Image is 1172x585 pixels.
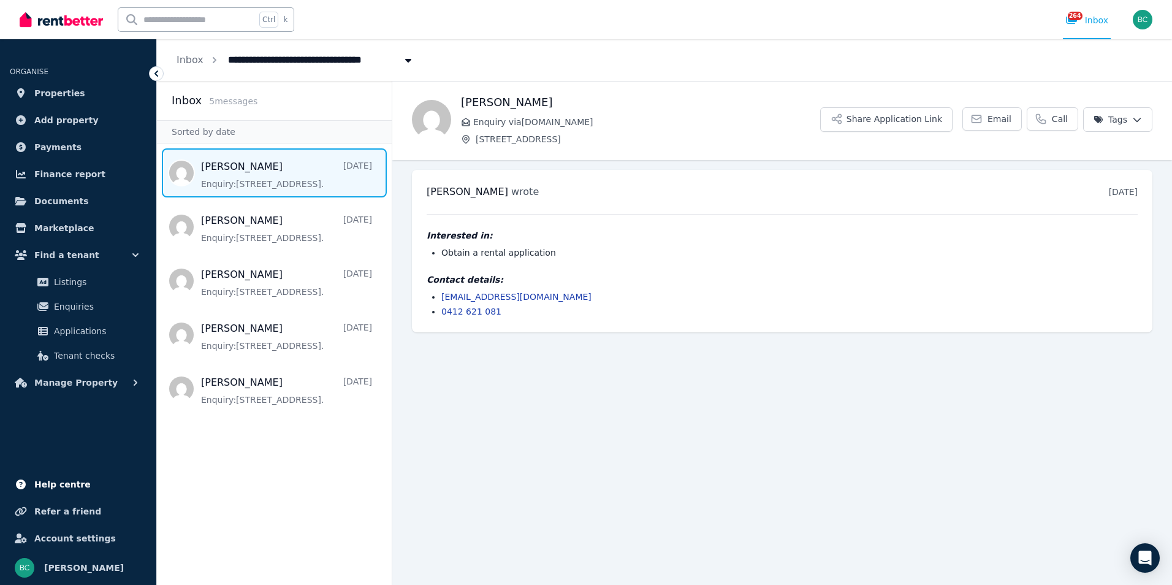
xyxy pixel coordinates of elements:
span: Applications [54,324,137,338]
nav: Message list [157,143,392,418]
a: [PERSON_NAME][DATE]Enquiry:[STREET_ADDRESS]. [201,267,372,298]
a: 0412 621 081 [441,307,501,316]
span: Account settings [34,531,116,546]
h4: Contact details: [427,273,1138,286]
a: [PERSON_NAME][DATE]Enquiry:[STREET_ADDRESS]. [201,213,372,244]
span: 5 message s [209,96,257,106]
a: [PERSON_NAME][DATE]Enquiry:[STREET_ADDRESS]. [201,375,372,406]
span: Enquiries [54,299,137,314]
a: Refer a friend [10,499,146,524]
nav: Breadcrumb [157,39,434,81]
span: Payments [34,140,82,155]
span: Tags [1094,113,1127,126]
a: Help centre [10,472,146,497]
li: Obtain a rental application [441,247,1138,259]
h4: Interested in: [427,229,1138,242]
a: Add property [10,108,146,132]
a: Account settings [10,526,146,551]
button: Tags [1083,107,1152,132]
span: Call [1052,113,1068,125]
span: wrote [511,186,539,197]
span: Tenant checks [54,348,137,363]
a: Documents [10,189,146,213]
a: [PERSON_NAME][DATE]Enquiry:[STREET_ADDRESS]. [201,321,372,352]
span: k [283,15,287,25]
span: Find a tenant [34,248,99,262]
h1: [PERSON_NAME] [461,94,820,111]
a: Call [1027,107,1078,131]
span: Listings [54,275,137,289]
time: [DATE] [1109,187,1138,197]
button: Manage Property [10,370,146,395]
div: Inbox [1065,14,1108,26]
a: Email [962,107,1022,131]
span: Documents [34,194,89,208]
span: Ctrl [259,12,278,28]
a: Payments [10,135,146,159]
a: Finance report [10,162,146,186]
span: Email [987,113,1011,125]
span: [PERSON_NAME] [427,186,508,197]
span: Enquiry via [DOMAIN_NAME] [473,116,820,128]
img: Felicity Trowbridge [412,100,451,139]
span: [STREET_ADDRESS] [476,133,820,145]
a: Applications [15,319,142,343]
span: Finance report [34,167,105,182]
span: 264 [1068,12,1083,20]
img: Ben Cooke [15,558,34,578]
div: Open Intercom Messenger [1130,543,1160,573]
a: [PERSON_NAME][DATE]Enquiry:[STREET_ADDRESS]. [201,159,372,190]
span: Add property [34,113,99,128]
img: RentBetter [20,10,103,29]
button: Find a tenant [10,243,146,267]
span: [PERSON_NAME] [44,560,124,575]
span: ORGANISE [10,67,48,76]
span: Properties [34,86,85,101]
a: Inbox [177,54,204,66]
button: Share Application Link [820,107,953,132]
span: Manage Property [34,375,118,390]
h2: Inbox [172,92,202,109]
a: [EMAIL_ADDRESS][DOMAIN_NAME] [441,292,592,302]
a: Marketplace [10,216,146,240]
span: Help centre [34,477,91,492]
div: Sorted by date [157,120,392,143]
a: Listings [15,270,142,294]
img: Ben Cooke [1133,10,1152,29]
a: Properties [10,81,146,105]
span: Marketplace [34,221,94,235]
a: Enquiries [15,294,142,319]
span: Refer a friend [34,504,101,519]
a: Tenant checks [15,343,142,368]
